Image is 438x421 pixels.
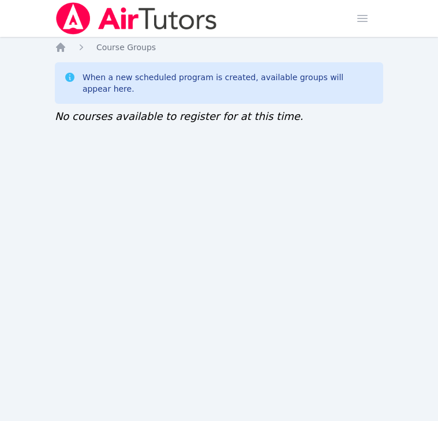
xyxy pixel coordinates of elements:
[55,42,383,53] nav: Breadcrumb
[83,72,374,95] div: When a new scheduled program is created, available groups will appear here.
[55,110,304,122] span: No courses available to register for at this time.
[96,43,156,52] span: Course Groups
[55,2,218,35] img: Air Tutors
[96,42,156,53] a: Course Groups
